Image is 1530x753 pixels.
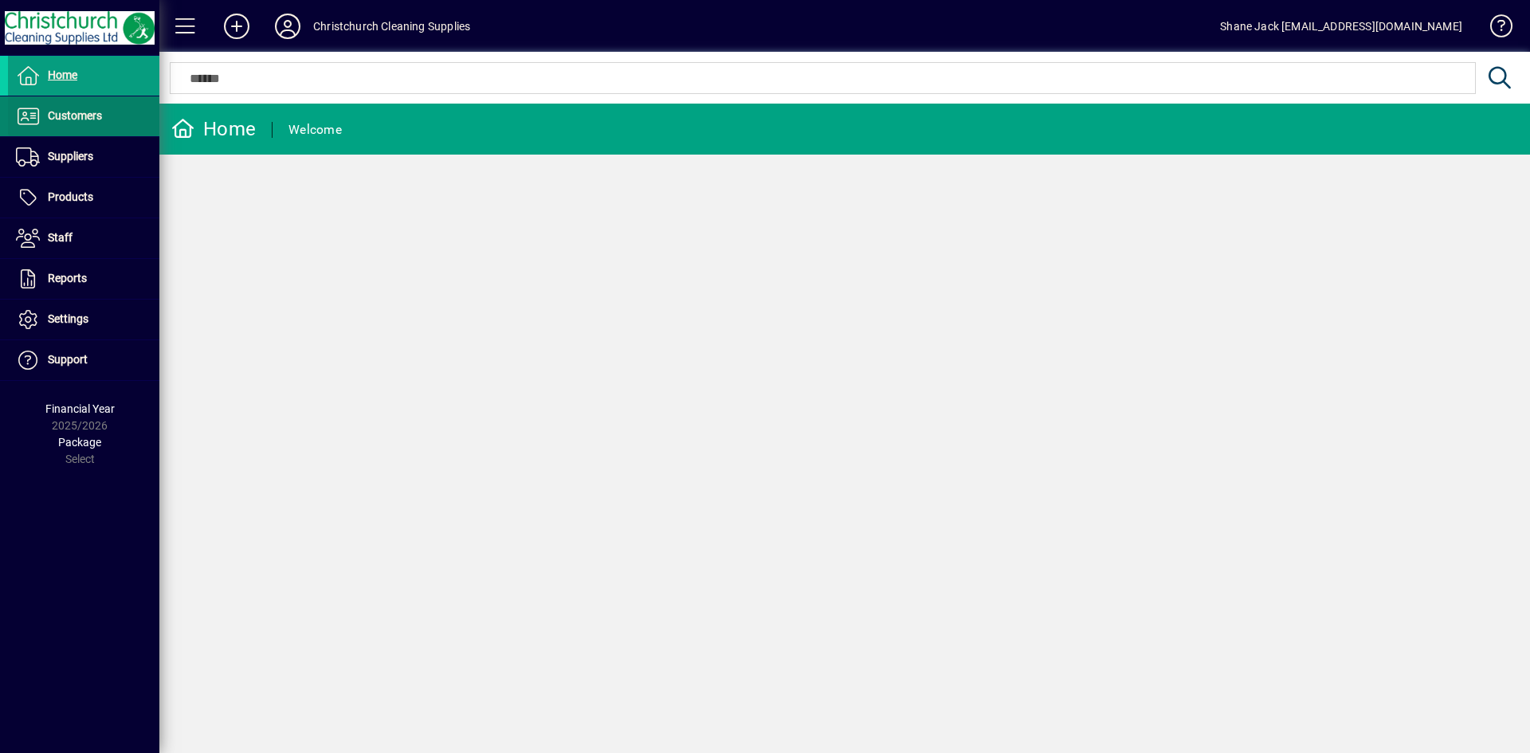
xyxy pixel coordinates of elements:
[8,340,159,380] a: Support
[8,137,159,177] a: Suppliers
[1478,3,1510,55] a: Knowledge Base
[1220,14,1462,39] div: Shane Jack [EMAIL_ADDRESS][DOMAIN_NAME]
[8,259,159,299] a: Reports
[8,96,159,136] a: Customers
[48,312,88,325] span: Settings
[313,14,470,39] div: Christchurch Cleaning Supplies
[48,231,73,244] span: Staff
[48,150,93,163] span: Suppliers
[288,117,342,143] div: Welcome
[211,12,262,41] button: Add
[45,402,115,415] span: Financial Year
[171,116,256,142] div: Home
[48,353,88,366] span: Support
[58,436,101,449] span: Package
[8,218,159,258] a: Staff
[48,109,102,122] span: Customers
[262,12,313,41] button: Profile
[48,190,93,203] span: Products
[48,272,87,284] span: Reports
[8,178,159,218] a: Products
[48,69,77,81] span: Home
[8,300,159,339] a: Settings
